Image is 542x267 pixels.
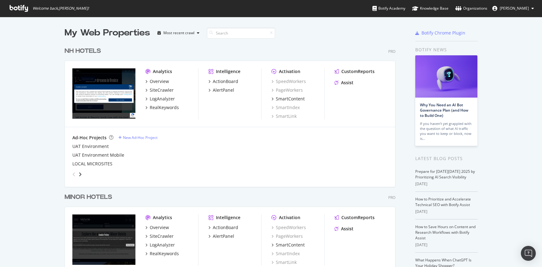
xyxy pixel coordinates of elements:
[420,102,468,118] a: Why You Need an AI Bot Governance Plan (and How to Build One)
[72,161,112,167] a: LOCAL MICROSITES
[65,47,103,56] a: NH HOTELS
[372,5,405,12] div: Botify Academy
[271,242,305,248] a: SmartContent
[335,226,353,232] a: Assist
[271,259,297,265] a: SmartLink
[150,78,169,85] div: Overview
[341,80,353,86] div: Assist
[72,68,135,119] img: www.nh-hotels.com
[208,224,238,231] a: ActionBoard
[65,27,150,39] div: My Web Properties
[118,135,157,140] a: New Ad-Hoc Project
[213,87,234,93] div: AlertPanel
[213,224,238,231] div: ActionBoard
[341,68,375,75] div: CustomReports
[415,224,476,241] a: How to Save Hours on Content and Research Workflows with Botify Assist
[65,47,101,56] div: NH HOTELS
[150,242,175,248] div: LogAnalyzer
[145,78,169,85] a: Overview
[145,233,174,239] a: SiteCrawler
[216,214,240,221] div: Intelligence
[65,193,115,202] a: MINOR HOTELS
[415,55,477,98] img: Why You Need an AI Bot Governance Plan (and How to Build One)
[500,6,529,11] span: Ruth Franco
[70,169,78,179] div: angle-left
[150,233,174,239] div: SiteCrawler
[415,30,465,36] a: Botify Chrome Plugin
[213,233,234,239] div: AlertPanel
[335,68,375,75] a: CustomReports
[276,96,305,102] div: SmartContent
[388,195,395,200] div: Pro
[335,80,353,86] a: Assist
[208,87,234,93] a: AlertPanel
[163,31,194,35] div: Most recent crawl
[271,251,300,257] a: SmartIndex
[208,78,238,85] a: ActionBoard
[279,214,300,221] div: Activation
[72,135,107,141] div: Ad-Hoc Projects
[335,214,375,221] a: CustomReports
[388,49,395,54] div: Pro
[341,214,375,221] div: CustomReports
[153,68,172,75] div: Analytics
[412,5,449,12] div: Knowledge Base
[415,169,475,180] a: Prepare for [DATE][DATE] 2025 by Prioritizing AI Search Visibility
[415,209,478,214] div: [DATE]
[145,87,174,93] a: SiteCrawler
[155,28,202,38] button: Most recent crawl
[271,87,303,93] a: PageWorkers
[271,78,306,85] a: SpeedWorkers
[207,28,275,39] input: Search
[279,68,300,75] div: Activation
[145,224,169,231] a: Overview
[78,171,82,177] div: angle-right
[72,143,109,150] a: UAT Environment
[341,226,353,232] div: Assist
[123,135,157,140] div: New Ad-Hoc Project
[150,96,175,102] div: LogAnalyzer
[145,104,179,111] a: RealKeywords
[72,152,124,158] a: UAT Environment Mobile
[521,246,536,261] div: Open Intercom Messenger
[420,121,473,141] div: If you haven’t yet grappled with the question of what AI traffic you want to keep or block, now is…
[150,104,179,111] div: RealKeywords
[65,193,112,202] div: MINOR HOTELS
[213,78,238,85] div: ActionBoard
[415,155,478,162] div: Latest Blog Posts
[145,242,175,248] a: LogAnalyzer
[145,251,179,257] a: RealKeywords
[271,104,300,111] a: SmartIndex
[153,214,172,221] div: Analytics
[216,68,240,75] div: Intelligence
[145,96,175,102] a: LogAnalyzer
[415,46,478,53] div: Botify news
[415,242,478,248] div: [DATE]
[150,224,169,231] div: Overview
[33,6,89,11] span: Welcome back, [PERSON_NAME] !
[271,113,297,119] a: SmartLink
[271,224,306,231] a: SpeedWorkers
[150,251,179,257] div: RealKeywords
[150,87,174,93] div: SiteCrawler
[487,3,539,13] button: [PERSON_NAME]
[276,242,305,248] div: SmartContent
[421,30,465,36] div: Botify Chrome Plugin
[415,181,478,187] div: [DATE]
[208,233,234,239] a: AlertPanel
[455,5,487,12] div: Organizations
[72,214,135,265] img: https://www.minorhotels.com
[271,96,305,102] a: SmartContent
[271,233,303,239] a: PageWorkers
